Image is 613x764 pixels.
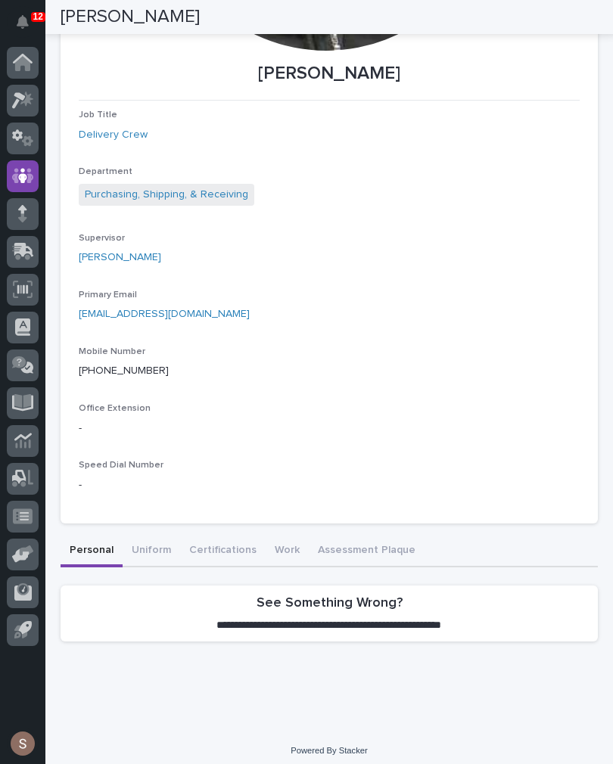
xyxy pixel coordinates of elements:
[79,365,169,376] a: [PHONE_NUMBER]
[79,421,580,436] p: -
[61,6,200,28] h2: [PERSON_NAME]
[7,728,39,759] button: users-avatar
[19,15,39,39] div: Notifications12
[266,536,309,567] button: Work
[61,536,123,567] button: Personal
[79,110,117,120] span: Job Title
[79,250,161,266] a: [PERSON_NAME]
[291,746,367,755] a: Powered By Stacker
[7,6,39,38] button: Notifications
[79,63,580,85] p: [PERSON_NAME]
[79,347,145,356] span: Mobile Number
[257,595,403,613] h2: See Something Wrong?
[123,536,180,567] button: Uniform
[180,536,266,567] button: Certifications
[79,234,125,243] span: Supervisor
[79,127,148,143] a: Delivery Crew
[79,290,137,300] span: Primary Email
[79,461,163,470] span: Speed Dial Number
[79,309,250,319] a: [EMAIL_ADDRESS][DOMAIN_NAME]
[309,536,425,567] button: Assessment Plaque
[79,167,132,176] span: Department
[33,11,43,22] p: 12
[79,477,580,493] p: -
[85,187,248,203] a: Purchasing, Shipping, & Receiving
[79,404,151,413] span: Office Extension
